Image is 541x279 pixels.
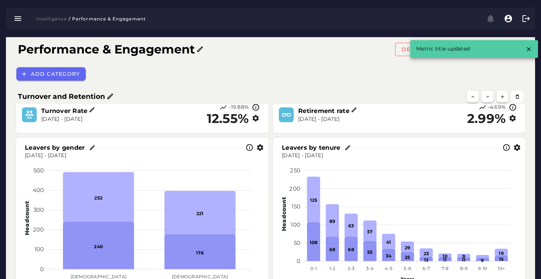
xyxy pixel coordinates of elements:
[441,266,449,271] tspan: 7-8
[33,167,44,174] tspan: 500
[280,197,287,231] text: Headcount
[36,16,67,22] span: Intelligence
[31,13,67,24] button: Intelligence
[291,221,300,228] tspan: 100
[310,266,317,271] tspan: 0-1
[33,186,44,194] tspan: 400
[467,111,506,126] h2: 2.99%
[294,239,301,246] tspan: 50
[395,43,482,56] button: DELETE DASHBOARD
[282,143,343,152] h3: Leavers by tenure
[18,91,105,102] h3: Turnover and Retention
[18,40,195,58] h1: Performance & Engagement
[401,46,467,53] span: DELETE DASHBOARD
[33,206,44,213] tspan: 300
[385,266,392,271] tspan: 4-5
[68,16,146,22] span: / Performance & Engagement
[460,266,468,271] tspan: 8-9
[41,107,89,115] h3: Turnover Rate
[23,201,30,235] text: Headcount
[207,111,249,126] h2: 12.55%
[35,246,44,253] tspan: 100
[298,116,418,123] p: [DATE] - [DATE]
[67,13,150,24] button: / Performance & Engagement
[488,104,506,111] p: -4.69%
[410,40,522,58] div: Metric title updated
[478,266,487,271] tspan: 9-10
[423,266,430,271] tspan: 6-7
[348,266,355,271] tspan: 2-3
[291,203,300,210] tspan: 150
[366,266,374,271] tspan: 3-4
[297,257,300,265] tspan: 0
[30,71,80,77] span: Add category
[33,226,44,233] tspan: 200
[229,104,249,111] p: -19.88%
[41,116,162,123] p: [DATE] - [DATE]
[289,185,300,192] tspan: 200
[16,67,86,81] button: Add category
[404,266,411,271] tspan: 5-6
[498,266,505,271] tspan: 10+
[25,143,88,152] h3: Leavers by gender
[298,107,351,115] h3: Retirement rate
[40,266,44,273] tspan: 0
[290,167,300,174] tspan: 250
[329,266,336,271] tspan: 1-2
